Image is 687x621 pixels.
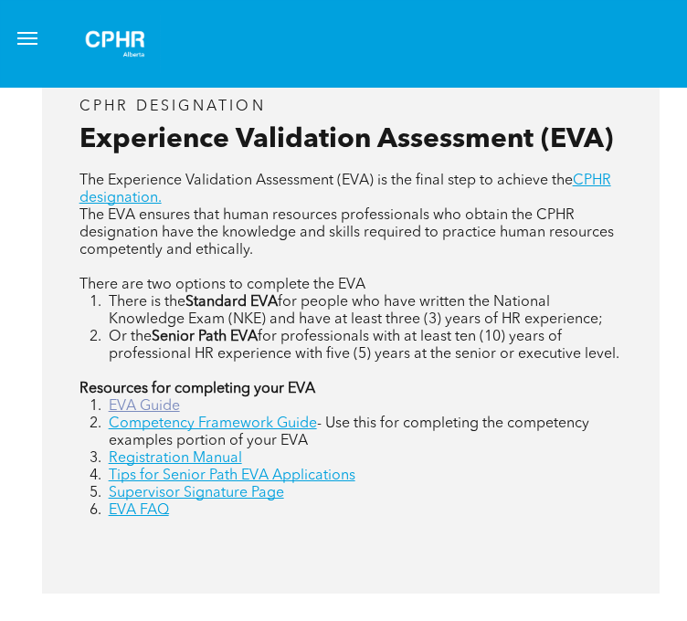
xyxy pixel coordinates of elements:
a: EVA Guide [109,399,180,414]
a: Supervisor Signature Page [109,486,284,500]
span: CPHR DESIGNATION [79,100,266,114]
a: EVA FAQ [109,503,169,518]
button: menu [9,20,46,57]
span: for professionals with at least ten (10) years of professional HR experience with five (5) years ... [109,330,619,362]
strong: Standard EVA [185,295,278,310]
img: A white background with a few lines on it [69,15,161,73]
span: Experience Validation Assessment (EVA) [79,126,613,153]
a: Registration Manual [109,451,242,466]
a: Tips for Senior Path EVA Applications [109,468,355,483]
span: The EVA ensures that human resources professionals who obtain the CPHR designation have the knowl... [79,208,614,258]
span: There is the [109,295,185,310]
span: for people who have written the National Knowledge Exam (NKE) and have at least three (3) years o... [109,295,603,327]
strong: Senior Path EVA [152,330,258,344]
span: The Experience Validation Assessment (EVA) is the final step to achieve the [79,174,573,188]
span: Or the [109,330,152,344]
strong: Resources for completing your EVA [79,382,315,396]
span: - Use this for completing the competency examples portion of your EVA [109,416,589,448]
a: Competency Framework Guide [109,416,317,431]
span: There are two options to complete the EVA [79,278,365,292]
